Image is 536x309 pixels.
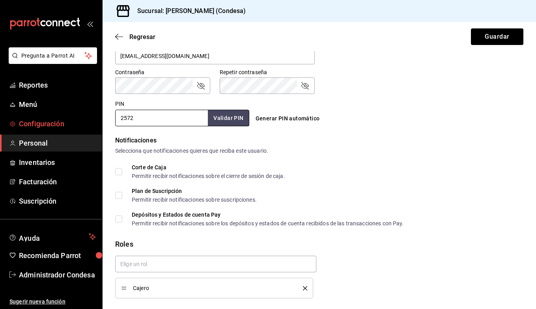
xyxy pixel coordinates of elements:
[300,81,310,90] button: passwordField
[132,188,257,194] div: Plan de Suscripción
[19,157,96,168] span: Inventarios
[132,221,404,226] div: Permitir recibir notificaciones sobre los depósitos y estados de cuenta recibidos de las transacc...
[132,197,257,202] div: Permitir recibir notificaciones sobre suscripciones.
[19,250,96,261] span: Recomienda Parrot
[132,165,285,170] div: Corte de Caja
[21,52,85,60] span: Pregunta a Parrot AI
[19,196,96,206] span: Suscripción
[115,110,208,126] input: 3 a 6 dígitos
[19,270,96,280] span: Administrador Condesa
[19,232,86,242] span: Ayuda
[131,6,246,16] h3: Sucursal: [PERSON_NAME] (Condesa)
[19,80,96,90] span: Reportes
[19,138,96,148] span: Personal
[133,285,291,291] span: Cajero
[132,173,285,179] div: Permitir recibir notificaciones sobre el cierre de sesión de caja.
[6,57,97,66] a: Pregunta a Parrot AI
[252,111,323,126] button: Generar PIN automático
[115,147,523,155] div: Selecciona que notificaciones quieres que reciba este usuario.
[115,136,523,145] div: Notificaciones
[19,176,96,187] span: Facturación
[471,28,523,45] button: Guardar
[115,69,210,75] label: Contraseña
[196,81,205,90] button: passwordField
[208,110,249,126] button: Validar PIN
[19,118,96,129] span: Configuración
[132,212,404,217] div: Depósitos y Estados de cuenta Pay
[115,101,124,107] label: PIN
[115,256,316,272] input: Elige un rol
[220,69,315,75] label: Repetir contraseña
[9,47,97,64] button: Pregunta a Parrot AI
[9,298,96,306] span: Sugerir nueva función
[19,99,96,110] span: Menú
[115,239,523,249] div: Roles
[87,21,93,27] button: open_drawer_menu
[297,286,307,290] button: delete
[115,33,155,41] button: Regresar
[129,33,155,41] span: Regresar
